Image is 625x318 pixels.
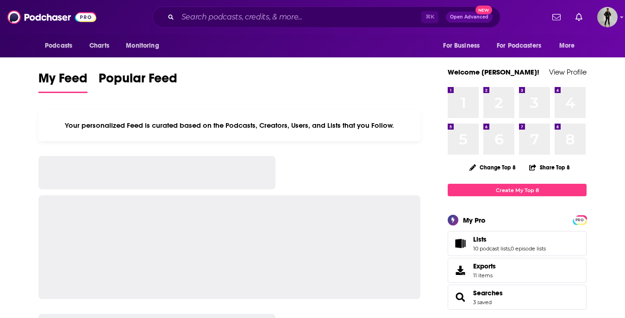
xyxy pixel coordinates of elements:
button: Share Top 8 [529,158,570,176]
img: Podchaser - Follow, Share and Rate Podcasts [7,8,96,26]
a: 10 podcast lists [473,245,510,252]
button: open menu [38,37,84,55]
div: Your personalized Feed is curated based on the Podcasts, Creators, Users, and Lists that you Follow. [38,110,420,141]
span: ⌘ K [421,11,438,23]
span: My Feed [38,70,87,92]
div: My Pro [463,216,486,224]
span: For Podcasters [497,39,541,52]
span: Exports [451,264,469,277]
button: Show profile menu [597,7,618,27]
a: Welcome [PERSON_NAME]! [448,68,539,76]
a: Popular Feed [99,70,177,93]
button: open menu [437,37,491,55]
div: Search podcasts, credits, & more... [152,6,500,28]
a: View Profile [549,68,587,76]
span: Podcasts [45,39,72,52]
a: PRO [574,216,585,223]
span: , [510,245,511,252]
span: PRO [574,217,585,224]
button: Change Top 8 [464,162,521,173]
span: More [559,39,575,52]
span: For Business [443,39,480,52]
a: Create My Top 8 [448,184,587,196]
a: 3 saved [473,299,492,306]
span: Exports [473,262,496,270]
a: Show notifications dropdown [572,9,586,25]
span: 11 items [473,272,496,279]
a: 0 episode lists [511,245,546,252]
span: Open Advanced [450,15,488,19]
span: Popular Feed [99,70,177,92]
button: open menu [553,37,587,55]
img: User Profile [597,7,618,27]
span: Searches [448,285,587,310]
a: Charts [83,37,115,55]
a: Searches [451,291,469,304]
a: Show notifications dropdown [549,9,564,25]
a: Searches [473,289,503,297]
span: New [475,6,492,14]
button: open menu [491,37,555,55]
button: open menu [119,37,171,55]
input: Search podcasts, credits, & more... [178,10,421,25]
span: Monitoring [126,39,159,52]
span: Charts [89,39,109,52]
span: Lists [473,235,487,243]
span: Logged in as maradorne [597,7,618,27]
span: Lists [448,231,587,256]
button: Open AdvancedNew [446,12,493,23]
a: Exports [448,258,587,283]
a: My Feed [38,70,87,93]
a: Lists [451,237,469,250]
a: Lists [473,235,546,243]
